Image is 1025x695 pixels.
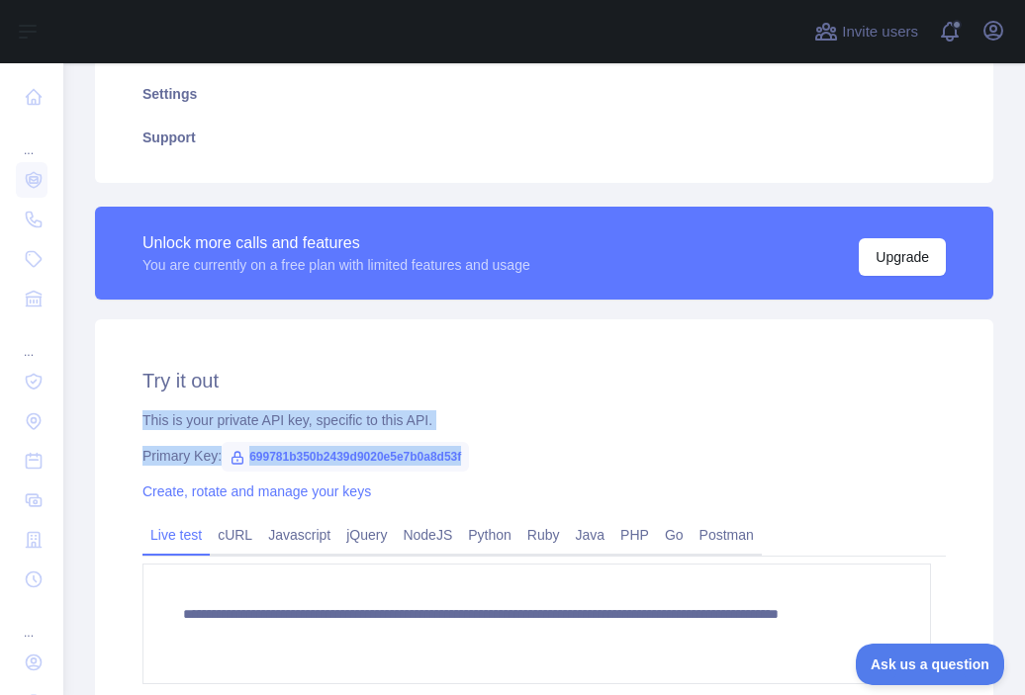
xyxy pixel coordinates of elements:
[16,320,47,360] div: ...
[142,255,530,275] div: You are currently on a free plan with limited features and usage
[657,519,692,551] a: Go
[16,601,47,641] div: ...
[16,119,47,158] div: ...
[142,231,530,255] div: Unlock more calls and features
[142,410,946,430] div: This is your private API key, specific to this API.
[142,483,371,499] a: Create, rotate and manage your keys
[142,519,210,551] a: Live test
[119,116,970,159] a: Support
[810,16,922,47] button: Invite users
[142,446,946,466] div: Primary Key:
[119,72,970,116] a: Settings
[222,442,469,472] span: 699781b350b2439d9020e5e7b0a8d53f
[460,519,519,551] a: Python
[260,519,338,551] a: Javascript
[568,519,613,551] a: Java
[338,519,395,551] a: jQuery
[612,519,657,551] a: PHP
[142,367,946,394] h2: Try it out
[395,519,460,551] a: NodeJS
[692,519,762,551] a: Postman
[210,519,260,551] a: cURL
[519,519,568,551] a: Ruby
[859,238,946,276] button: Upgrade
[842,21,918,43] span: Invite users
[856,644,1005,685] iframe: Toggle Customer Support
